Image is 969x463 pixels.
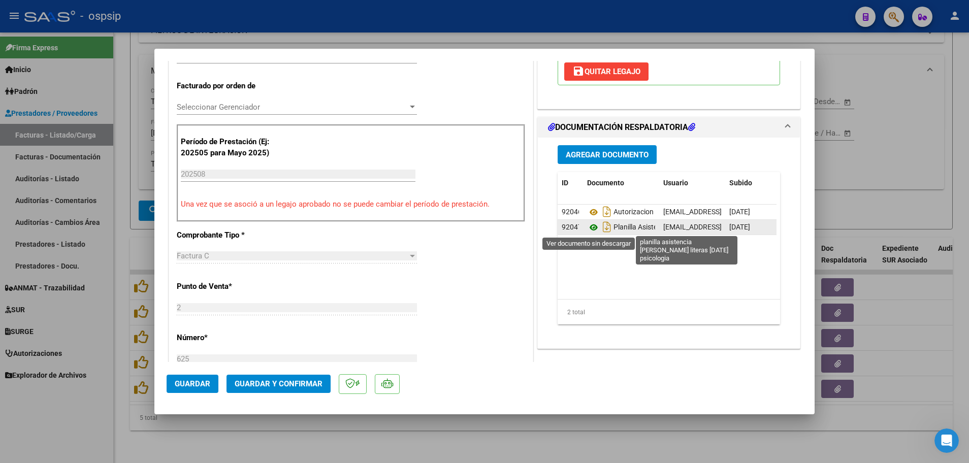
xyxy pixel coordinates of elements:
[600,219,613,235] i: Descargar documento
[562,223,582,231] span: 92047
[562,179,568,187] span: ID
[587,179,624,187] span: Documento
[572,67,640,76] span: Quitar Legajo
[564,62,649,81] button: Quitar Legajo
[548,121,695,134] h1: DOCUMENTACIÓN RESPALDATORIA
[663,208,893,216] span: [EMAIL_ADDRESS][PERSON_NAME][DOMAIN_NAME] - [PERSON_NAME] -
[934,428,959,453] iframe: Intercom live chat
[227,375,331,393] button: Guardar y Confirmar
[235,379,322,388] span: Guardar y Confirmar
[558,172,583,194] datatable-header-cell: ID
[167,375,218,393] button: Guardar
[177,103,408,112] span: Seleccionar Gerenciador
[538,138,800,348] div: DOCUMENTACIÓN RESPALDATORIA
[729,223,750,231] span: [DATE]
[776,172,827,194] datatable-header-cell: Acción
[177,80,281,92] p: Facturado por orden de
[558,300,780,325] div: 2 total
[181,136,283,159] p: Período de Prestación (Ej: 202505 para Mayo 2025)
[725,172,776,194] datatable-header-cell: Subido
[659,172,725,194] datatable-header-cell: Usuario
[583,172,659,194] datatable-header-cell: Documento
[177,281,281,292] p: Punto de Venta
[181,199,521,210] p: Una vez que se asoció a un legajo aprobado no se puede cambiar el período de prestación.
[562,208,582,216] span: 92046
[729,208,750,216] span: [DATE]
[663,223,893,231] span: [EMAIL_ADDRESS][PERSON_NAME][DOMAIN_NAME] - [PERSON_NAME] -
[558,145,657,164] button: Agregar Documento
[663,179,688,187] span: Usuario
[177,251,209,260] span: Factura C
[538,117,800,138] mat-expansion-panel-header: DOCUMENTACIÓN RESPALDATORIA
[175,379,210,388] span: Guardar
[600,204,613,220] i: Descargar documento
[177,332,281,344] p: Número
[572,65,585,77] mat-icon: save
[566,150,649,159] span: Agregar Documento
[587,208,699,216] span: Autorizacion Eithan Literas
[729,179,752,187] span: Subido
[587,223,806,231] span: Planilla Asistencia [PERSON_NAME] Literas [DATE] Psicologia
[177,229,281,241] p: Comprobante Tipo *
